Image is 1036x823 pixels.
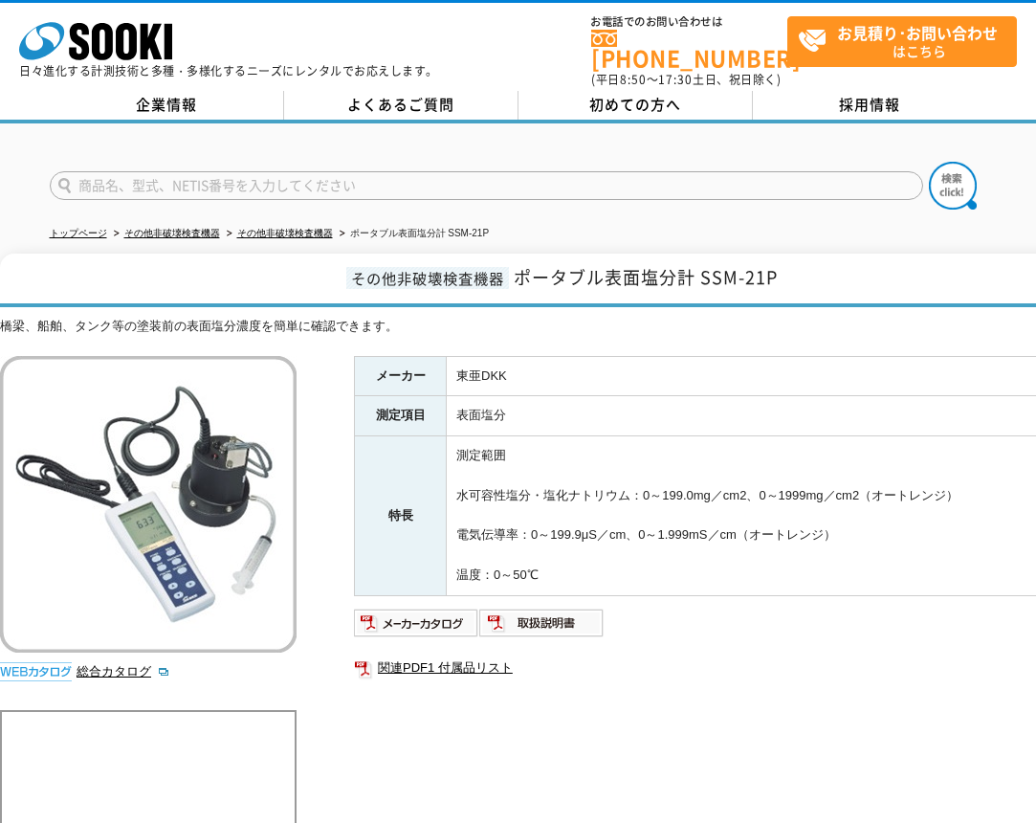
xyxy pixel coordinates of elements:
span: 初めての方へ [589,94,681,115]
p: 日々進化する計測技術と多種・多様化するニーズにレンタルでお応えします。 [19,65,438,77]
strong: お見積り･お問い合わせ [837,21,998,44]
a: [PHONE_NUMBER] [591,30,787,69]
img: btn_search.png [929,162,977,210]
a: 企業情報 [50,91,284,120]
a: 採用情報 [753,91,987,120]
span: その他非破壊検査機器 [346,267,509,289]
span: 17:30 [658,71,693,88]
th: メーカー [355,356,447,396]
img: 取扱説明書 [479,608,605,638]
a: 総合カタログ [77,664,170,678]
span: (平日 ～ 土日、祝日除く) [591,71,781,88]
a: トップページ [50,228,107,238]
a: その他非破壊検査機器 [237,228,333,238]
a: 初めての方へ [518,91,753,120]
th: 特長 [355,436,447,596]
a: よくあるご質問 [284,91,518,120]
th: 測定項目 [355,396,447,436]
span: お電話でのお問い合わせは [591,16,787,28]
li: ポータブル表面塩分計 SSM-21P [336,224,490,244]
a: 取扱説明書 [479,620,605,634]
input: 商品名、型式、NETIS番号を入力してください [50,171,923,200]
span: 8:50 [620,71,647,88]
a: その他非破壊検査機器 [124,228,220,238]
a: メーカーカタログ [354,620,479,634]
span: はこちら [798,17,1016,65]
img: メーカーカタログ [354,608,479,638]
span: ポータブル表面塩分計 SSM-21P [514,264,778,290]
a: お見積り･お問い合わせはこちら [787,16,1017,67]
